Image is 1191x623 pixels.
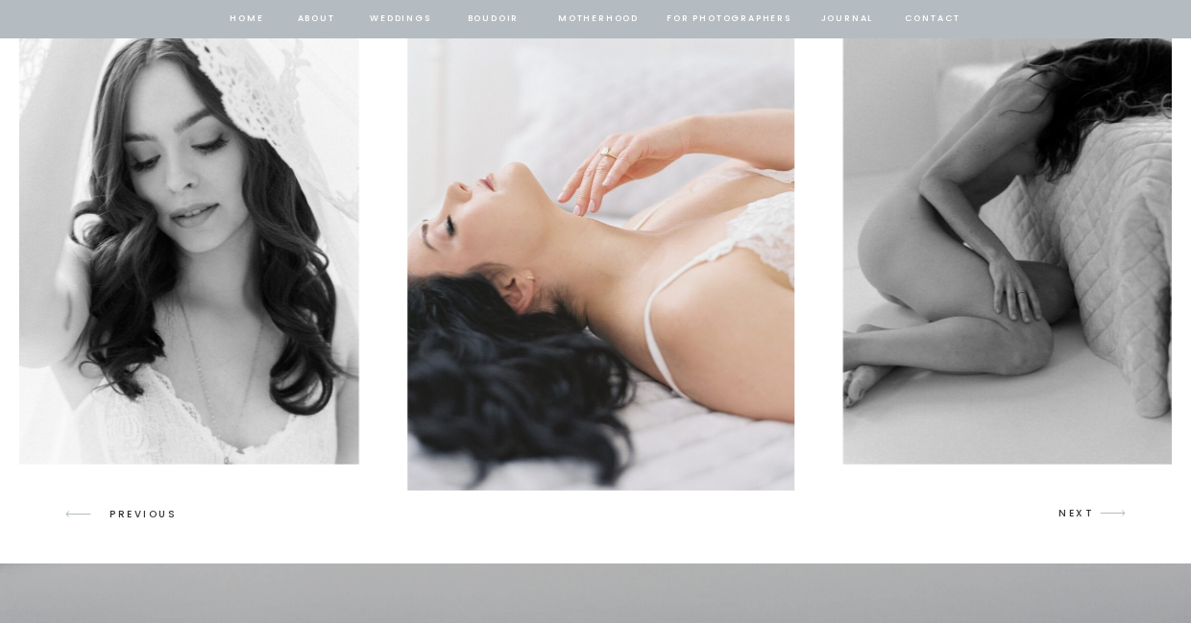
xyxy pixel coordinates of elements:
[368,11,433,28] a: Weddings
[667,11,791,28] a: for photographers
[558,11,638,28] a: Motherhood
[1058,505,1095,522] p: NEXT
[817,11,877,28] a: journal
[109,506,183,523] p: PREVIOUS
[466,11,521,28] a: BOUDOIR
[902,11,963,28] a: contact
[229,11,265,28] a: home
[296,11,336,28] a: about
